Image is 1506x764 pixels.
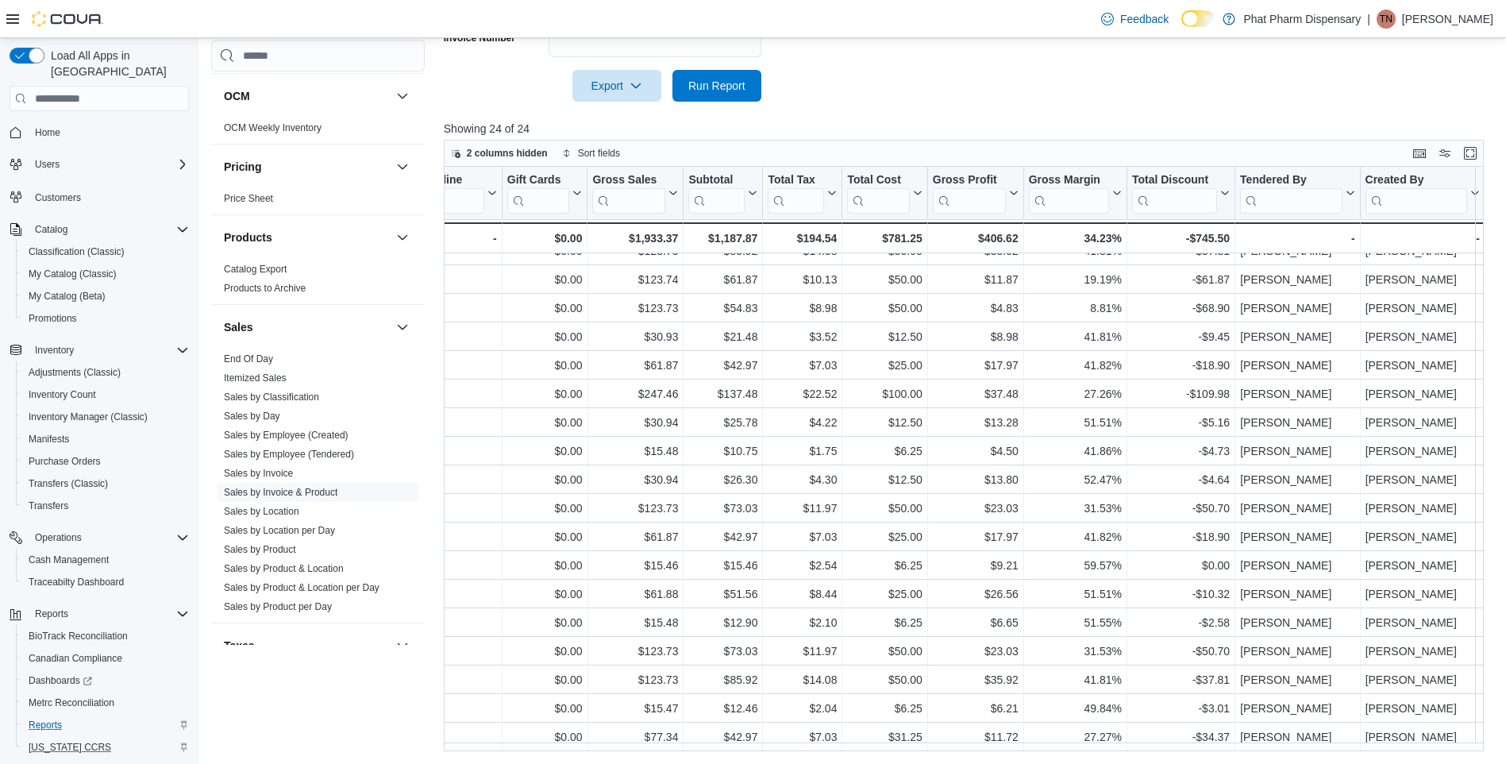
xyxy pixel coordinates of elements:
[1120,11,1169,27] span: Feedback
[847,229,922,248] div: $781.25
[224,411,280,422] a: Sales by Day
[1029,413,1122,432] div: 51.51%
[688,384,757,403] div: $137.48
[768,173,837,214] button: Total Tax
[1029,356,1122,375] div: 41.82%
[933,173,1006,188] div: Gross Profit
[768,229,837,248] div: $194.54
[224,430,349,441] a: Sales by Employee (Created)
[688,78,745,94] span: Run Report
[22,407,154,426] a: Inventory Manager (Classic)
[224,122,322,133] a: OCM Weekly Inventory
[1365,270,1479,289] div: [PERSON_NAME]
[22,287,189,306] span: My Catalog (Beta)
[768,327,837,346] div: $3.52
[224,638,390,654] button: Taxes
[1132,270,1230,289] div: -$61.87
[1181,10,1215,27] input: Dark Mode
[29,187,189,206] span: Customers
[224,319,390,335] button: Sales
[428,470,497,489] div: No
[29,155,189,174] span: Users
[224,353,273,365] span: End Of Day
[1461,144,1480,163] button: Enter fullscreen
[1365,327,1479,346] div: [PERSON_NAME]
[224,525,335,536] a: Sales by Location per Day
[224,468,293,479] a: Sales by Invoice
[1367,10,1370,29] p: |
[29,528,88,547] button: Operations
[22,474,189,493] span: Transfers (Classic)
[688,173,757,214] button: Subtotal
[768,384,837,403] div: $22.52
[22,550,115,569] a: Cash Management
[224,159,261,175] h3: Pricing
[1365,384,1479,403] div: [PERSON_NAME]
[592,173,665,188] div: Gross Sales
[1132,173,1217,214] div: Total Discount
[592,413,678,432] div: $30.94
[1365,442,1479,461] div: [PERSON_NAME]
[224,88,390,104] button: OCM
[16,263,195,285] button: My Catalog (Classic)
[29,604,75,623] button: Reports
[507,442,583,461] div: $0.00
[1240,270,1354,289] div: [PERSON_NAME]
[1365,299,1479,318] div: [PERSON_NAME]
[29,123,67,142] a: Home
[1402,10,1493,29] p: [PERSON_NAME]
[224,563,344,574] a: Sales by Product & Location
[22,496,189,515] span: Transfers
[29,674,92,687] span: Dashboards
[572,70,661,102] button: Export
[847,173,909,214] div: Total Cost
[507,299,583,318] div: $0.00
[847,173,922,214] button: Total Cost
[3,339,195,361] button: Inventory
[592,173,678,214] button: Gross Sales
[428,356,497,375] div: No
[393,87,412,106] button: OCM
[224,282,306,295] span: Products to Archive
[393,636,412,655] button: Taxes
[29,155,66,174] button: Users
[1240,173,1342,188] div: Tendered By
[1132,356,1230,375] div: -$18.90
[29,554,109,566] span: Cash Management
[29,500,68,512] span: Transfers
[29,696,114,709] span: Metrc Reconciliation
[29,411,148,423] span: Inventory Manager (Classic)
[29,604,189,623] span: Reports
[1365,173,1466,214] div: Created By
[507,327,583,346] div: $0.00
[22,693,189,712] span: Metrc Reconciliation
[1132,173,1230,214] button: Total Discount
[29,188,87,207] a: Customers
[224,582,379,593] a: Sales by Product & Location per Day
[29,122,189,142] span: Home
[1365,173,1466,188] div: Created By
[582,70,652,102] span: Export
[224,159,390,175] button: Pricing
[1029,299,1122,318] div: 8.81%
[29,433,69,446] span: Manifests
[16,495,195,517] button: Transfers
[224,467,293,480] span: Sales by Invoice
[29,290,106,303] span: My Catalog (Beta)
[393,157,412,176] button: Pricing
[224,319,253,335] h3: Sales
[22,573,130,592] a: Traceabilty Dashboard
[1365,356,1479,375] div: [PERSON_NAME]
[16,625,195,647] button: BioTrack Reconciliation
[29,341,80,360] button: Inventory
[592,327,678,346] div: $30.93
[3,527,195,549] button: Operations
[933,173,1006,214] div: Gross Profit
[507,270,583,289] div: $0.00
[16,714,195,736] button: Reports
[211,260,425,304] div: Products
[16,241,195,263] button: Classification (Classic)
[768,356,837,375] div: $7.03
[29,220,189,239] span: Catalog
